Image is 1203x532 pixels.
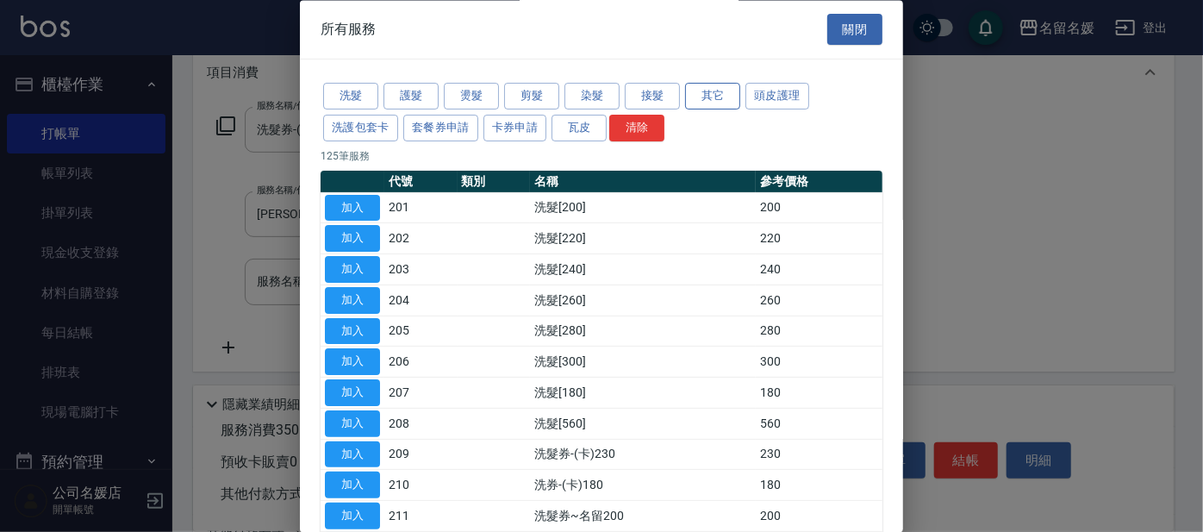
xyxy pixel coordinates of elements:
td: 200 [756,193,882,224]
button: 洗護包套卡 [323,115,398,141]
td: 洗髮[300] [530,347,756,378]
td: 洗髮[240] [530,254,756,285]
button: 關閉 [827,14,882,46]
button: 加入 [325,195,380,222]
td: 洗髮[180] [530,378,756,409]
td: 202 [384,223,458,254]
td: 洗髮[280] [530,316,756,347]
button: 加入 [325,257,380,284]
button: 剪髮 [504,84,559,110]
button: 其它 [685,84,740,110]
button: 加入 [325,410,380,437]
button: 接髮 [625,84,680,110]
td: 220 [756,223,882,254]
button: 加入 [325,349,380,376]
button: 加入 [325,380,380,407]
th: 代號 [384,171,458,193]
td: 204 [384,285,458,316]
td: 200 [756,501,882,532]
td: 洗髮券-(卡)230 [530,440,756,471]
th: 名稱 [530,171,756,193]
td: 560 [756,409,882,440]
p: 125 筆服務 [321,148,882,164]
button: 洗髮 [323,84,378,110]
td: 211 [384,501,458,532]
button: 加入 [325,226,380,253]
td: 230 [756,440,882,471]
td: 240 [756,254,882,285]
td: 洗髮[220] [530,223,756,254]
td: 205 [384,316,458,347]
button: 加入 [325,504,380,530]
td: 280 [756,316,882,347]
button: 加入 [325,473,380,499]
td: 300 [756,347,882,378]
td: 洗券-(卡)180 [530,470,756,501]
td: 208 [384,409,458,440]
td: 180 [756,470,882,501]
td: 洗髮[560] [530,409,756,440]
button: 護髮 [383,84,439,110]
td: 洗髮[200] [530,193,756,224]
td: 260 [756,285,882,316]
button: 套餐券申請 [403,115,478,141]
button: 加入 [325,318,380,345]
button: 燙髮 [444,84,499,110]
td: 210 [384,470,458,501]
button: 染髮 [564,84,620,110]
th: 類別 [458,171,531,193]
button: 加入 [325,287,380,314]
td: 洗髮券~名留200 [530,501,756,532]
button: 卡券申請 [483,115,547,141]
th: 參考價格 [756,171,882,193]
button: 加入 [325,441,380,468]
td: 201 [384,193,458,224]
button: 清除 [609,115,664,141]
td: 207 [384,378,458,409]
td: 203 [384,254,458,285]
span: 所有服務 [321,21,376,38]
button: 頭皮護理 [745,84,809,110]
td: 209 [384,440,458,471]
td: 180 [756,378,882,409]
td: 206 [384,347,458,378]
td: 洗髮[260] [530,285,756,316]
button: 瓦皮 [552,115,607,141]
